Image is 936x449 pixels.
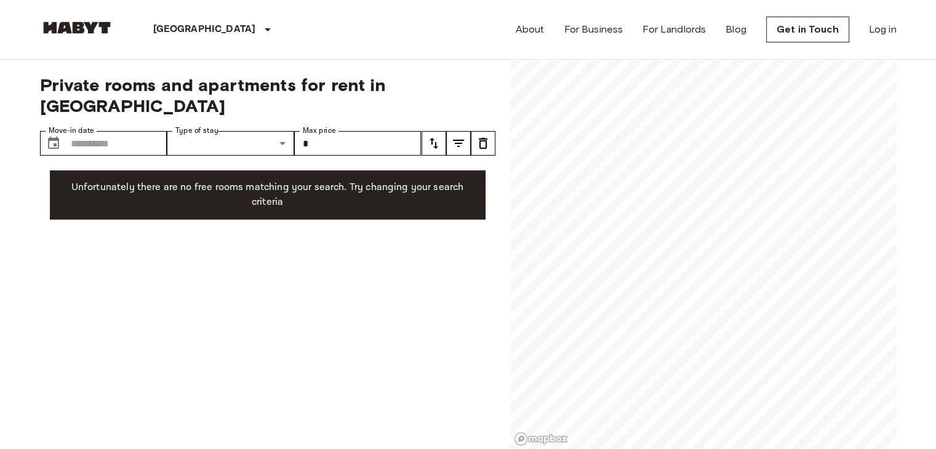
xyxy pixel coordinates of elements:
[40,74,495,116] span: Private rooms and apartments for rent in [GEOGRAPHIC_DATA]
[516,22,545,37] a: About
[40,22,114,34] img: Habyt
[869,22,897,37] a: Log in
[41,131,66,156] button: Choose date
[422,131,446,156] button: tune
[303,125,336,136] label: Max price
[175,125,218,136] label: Type of stay
[642,22,706,37] a: For Landlords
[471,131,495,156] button: tune
[564,22,623,37] a: For Business
[446,131,471,156] button: tune
[49,125,94,136] label: Move-in date
[153,22,256,37] p: [GEOGRAPHIC_DATA]
[766,17,849,42] a: Get in Touch
[514,432,568,446] a: Mapbox logo
[726,22,746,37] a: Blog
[60,180,476,210] p: Unfortunately there are no free rooms matching your search. Try changing your search criteria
